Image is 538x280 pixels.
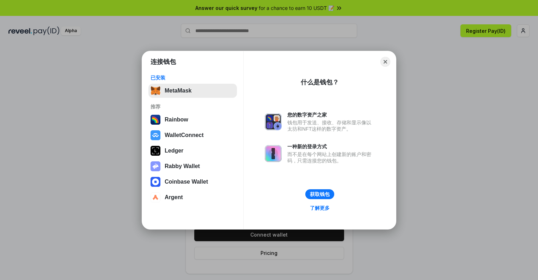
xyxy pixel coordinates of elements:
img: svg+xml,%3Csvg%20xmlns%3D%22http%3A%2F%2Fwww.w3.org%2F2000%2Fsvg%22%20fill%3D%22none%22%20viewBox... [151,161,160,171]
button: Ledger [148,144,237,158]
button: Rabby Wallet [148,159,237,173]
button: Close [380,57,390,67]
img: svg+xml,%3Csvg%20xmlns%3D%22http%3A%2F%2Fwww.w3.org%2F2000%2Fsvg%22%20fill%3D%22none%22%20viewBox... [265,145,282,162]
button: Coinbase Wallet [148,175,237,189]
button: MetaMask [148,84,237,98]
a: 了解更多 [306,203,334,213]
div: MetaMask [165,88,191,94]
button: Argent [148,190,237,204]
button: WalletConnect [148,128,237,142]
div: 获取钱包 [310,191,330,197]
div: 您的数字资产之家 [287,112,375,118]
div: Rabby Wallet [165,163,200,169]
img: svg+xml,%3Csvg%20fill%3D%22none%22%20height%3D%2233%22%20viewBox%3D%220%200%2035%2033%22%20width%... [151,86,160,96]
button: 获取钱包 [305,189,334,199]
img: svg+xml,%3Csvg%20width%3D%2228%22%20height%3D%2228%22%20viewBox%3D%220%200%2028%2028%22%20fill%3D... [151,130,160,140]
div: Ledger [165,148,183,154]
div: Rainbow [165,117,188,123]
img: svg+xml,%3Csvg%20xmlns%3D%22http%3A%2F%2Fwww.w3.org%2F2000%2Fsvg%22%20fill%3D%22none%22%20viewBox... [265,113,282,130]
img: svg+xml,%3Csvg%20width%3D%2228%22%20height%3D%2228%22%20viewBox%3D%220%200%2028%2028%22%20fill%3D... [151,177,160,187]
img: svg+xml,%3Csvg%20width%3D%2228%22%20height%3D%2228%22%20viewBox%3D%220%200%2028%2028%22%20fill%3D... [151,192,160,202]
div: 了解更多 [310,205,330,211]
button: Rainbow [148,113,237,127]
div: 一种新的登录方式 [287,143,375,150]
div: 已安装 [151,75,235,81]
img: svg+xml,%3Csvg%20width%3D%22120%22%20height%3D%22120%22%20viewBox%3D%220%200%20120%20120%22%20fil... [151,115,160,125]
div: Argent [165,194,183,201]
h1: 连接钱包 [151,58,176,66]
img: svg+xml,%3Csvg%20xmlns%3D%22http%3A%2F%2Fwww.w3.org%2F2000%2Fsvg%22%20width%3D%2228%22%20height%3... [151,146,160,156]
div: Coinbase Wallet [165,179,208,185]
div: 而不是在每个网站上创建新的账户和密码，只需连接您的钱包。 [287,151,375,164]
div: 钱包用于发送、接收、存储和显示像以太坊和NFT这样的数字资产。 [287,119,375,132]
div: 什么是钱包？ [301,78,339,87]
div: WalletConnect [165,132,204,138]
div: 推荐 [151,103,235,110]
